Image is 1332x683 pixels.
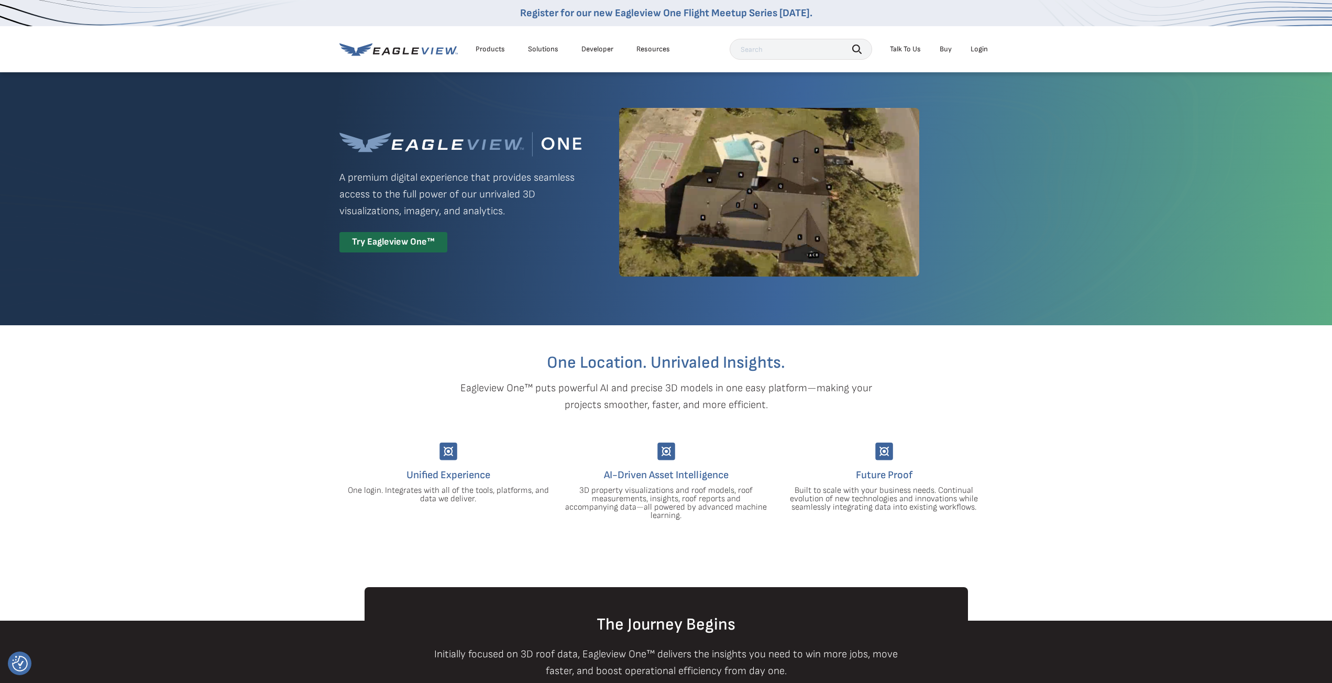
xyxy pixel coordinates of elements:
a: Buy [940,45,952,54]
img: Eagleview One™ [339,132,581,157]
input: Search [730,39,872,60]
h2: The Journey Begins [365,616,968,633]
div: Products [476,45,505,54]
img: Group-9744.svg [875,443,893,460]
a: Register for our new Eagleview One Flight Meetup Series [DATE]. [520,7,812,19]
img: Group-9744.svg [439,443,457,460]
h4: Future Proof [783,467,985,483]
h4: AI-Driven Asset Intelligence [565,467,767,483]
img: Revisit consent button [12,656,28,671]
div: Solutions [528,45,558,54]
img: Group-9744.svg [657,443,675,460]
h2: One Location. Unrivaled Insights. [347,355,985,371]
p: 3D property visualizations and roof models, roof measurements, insights, roof reports and accompa... [565,487,767,520]
p: One login. Integrates with all of the tools, platforms, and data we deliver. [347,487,549,503]
button: Consent Preferences [12,656,28,671]
p: Eagleview One™ puts powerful AI and precise 3D models in one easy platform—making your projects s... [442,380,890,413]
div: Resources [636,45,670,54]
p: A premium digital experience that provides seamless access to the full power of our unrivaled 3D ... [339,169,581,219]
h4: Unified Experience [347,467,549,483]
a: Developer [581,45,613,54]
div: Talk To Us [890,45,921,54]
div: Login [971,45,988,54]
p: Initially focused on 3D roof data, Eagleview One™ delivers the insights you need to win more jobs... [423,646,909,679]
p: Built to scale with your business needs. Continual evolution of new technologies and innovations ... [783,487,985,512]
div: Try Eagleview One™ [339,232,447,252]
